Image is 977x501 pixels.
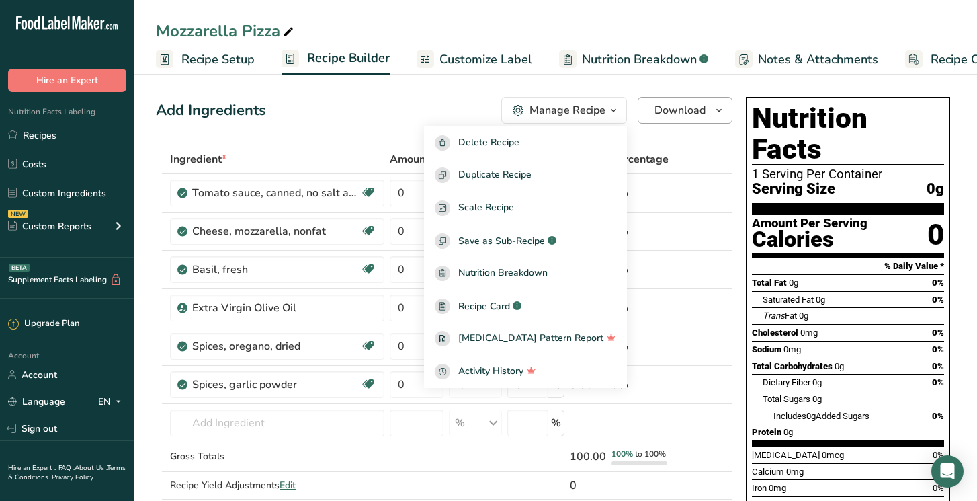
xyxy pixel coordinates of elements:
[424,192,627,225] button: Scale Recipe
[570,477,606,494] div: 0
[763,311,797,321] span: Fat
[735,44,878,75] a: Notes & Attachments
[8,317,79,331] div: Upgrade Plan
[170,449,384,463] div: Gross Totals
[752,167,944,181] div: 1 Serving Per Container
[390,151,434,167] span: Amount
[933,483,944,493] span: 0%
[933,450,944,460] span: 0%
[611,262,669,278] div: 0%
[783,344,801,354] span: 0mg
[458,234,545,248] span: Save as Sub-Recipe
[439,50,532,69] span: Customize Label
[611,185,669,201] div: 0%
[192,338,360,354] div: Spices, oregano, dried
[458,331,603,346] span: [MEDICAL_DATA] Pattern Report
[424,323,627,356] a: [MEDICAL_DATA] Pattern Report
[170,151,226,167] span: Ingredient
[752,427,781,437] span: Protein
[458,200,514,216] span: Scale Recipe
[192,185,360,201] div: Tomato sauce, canned, no salt added
[156,44,255,75] a: Recipe Setup
[752,344,781,354] span: Sodium
[752,181,835,198] span: Serving Size
[806,411,816,421] span: 0g
[638,97,732,124] button: Download
[417,44,532,75] a: Customize Label
[769,483,786,493] span: 0mg
[752,278,787,288] span: Total Fat
[752,361,833,371] span: Total Carbohydrates
[752,450,820,460] span: [MEDICAL_DATA]
[611,377,669,393] div: 0%
[170,410,384,436] input: Add Ingredient
[8,219,91,233] div: Custom Reports
[752,103,944,165] h1: Nutrition Facts
[170,478,384,492] div: Recipe Yield Adjustments
[458,299,510,313] span: Recipe Card
[752,217,867,230] div: Amount Per Serving
[192,223,360,239] div: Cheese, mozzarella, nonfat
[931,455,964,488] div: Open Intercom Messenger
[8,463,56,473] a: Hire an Expert .
[786,467,804,477] span: 0mg
[98,393,126,410] div: EN
[932,278,944,288] span: 0%
[424,126,627,159] button: Delete Recipe
[812,377,822,387] span: 0g
[752,483,767,493] span: Iron
[611,151,669,167] span: Percentage
[835,361,844,371] span: 0g
[75,463,107,473] a: About Us .
[458,364,523,379] span: Activity History
[763,377,810,387] span: Dietary Fiber
[932,377,944,387] span: 0%
[812,394,822,404] span: 0g
[799,311,808,321] span: 0g
[559,44,708,75] a: Nutrition Breakdown
[570,449,606,465] div: 100.00
[932,295,944,305] span: 0%
[9,264,30,272] div: BETA
[752,230,867,249] div: Calories
[52,473,93,482] a: Privacy Policy
[529,102,605,118] div: Manage Recipe
[927,181,944,198] span: 0g
[424,257,627,290] a: Nutrition Breakdown
[280,479,296,492] span: Edit
[763,295,814,305] span: Saturated Fat
[611,300,669,316] div: 0%
[932,411,944,421] span: 0%
[763,311,785,321] i: Trans
[458,135,519,151] span: Delete Recipe
[654,102,706,118] span: Download
[156,100,266,122] div: Add Ingredients
[58,463,75,473] a: FAQ .
[783,427,793,437] span: 0g
[752,258,944,274] section: % Daily Value *
[611,223,669,239] div: 0%
[192,377,360,393] div: Spices, garlic powder
[8,463,126,482] a: Terms & Conditions .
[927,217,944,253] div: 0
[932,361,944,371] span: 0%
[424,355,627,388] button: Activity History
[800,327,818,338] span: 0mg
[458,266,548,281] span: Nutrition Breakdown
[192,262,360,278] div: Basil, fresh
[156,19,296,43] div: Mozzarella Pizza
[611,338,669,354] div: 0%
[424,290,627,323] a: Recipe Card
[424,159,627,192] button: Duplicate Recipe
[773,411,869,421] span: Includes Added Sugars
[758,50,878,69] span: Notes & Attachments
[789,278,798,288] span: 0g
[822,450,844,460] span: 0mcg
[192,300,360,316] div: Extra Virgin Olive Oil
[501,97,627,124] button: Manage Recipe
[763,394,810,404] span: Total Sugars
[635,449,666,459] span: to 100%
[611,449,633,459] span: 100%
[8,210,28,218] div: NEW
[282,43,390,75] a: Recipe Builder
